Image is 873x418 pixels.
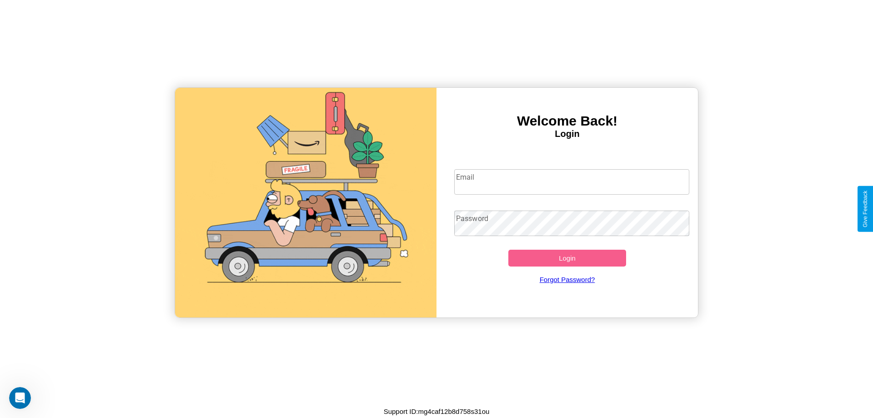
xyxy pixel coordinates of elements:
button: Login [508,250,626,267]
div: Give Feedback [862,191,868,227]
h4: Login [436,129,698,139]
img: gif [175,88,436,317]
iframe: Intercom live chat [9,387,31,409]
h3: Welcome Back! [436,113,698,129]
a: Forgot Password? [450,267,685,292]
p: Support ID: mg4caf12b8d758s31ou [384,405,490,418]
